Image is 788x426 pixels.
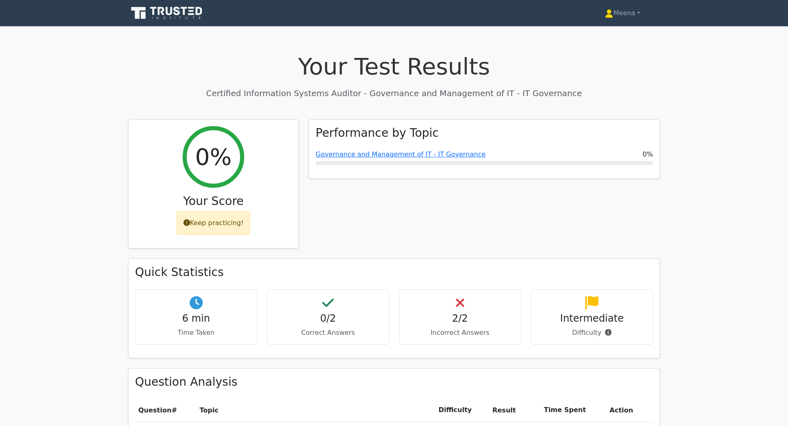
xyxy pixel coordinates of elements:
h1: Your Test Results [128,53,660,80]
h3: Question Analysis [135,375,653,389]
h4: 0/2 [274,313,383,325]
p: Correct Answers [274,328,383,338]
span: Question [138,406,172,414]
th: Result [489,398,541,422]
h4: Intermediate [538,313,646,325]
a: Meena [585,5,660,21]
p: Certified Information Systems Auditor - Governance and Management of IT - IT Governance [128,87,660,99]
h3: Your Score [135,194,292,208]
p: Incorrect Answers [406,328,514,338]
a: Governance and Management of IT - IT Governance [316,150,486,158]
th: Difficulty [435,398,489,422]
th: Topic [196,398,435,422]
th: Action [606,398,653,422]
th: # [135,398,196,422]
h3: Performance by Topic [316,126,439,140]
h2: 0% [195,143,232,170]
th: Time Spent [541,398,606,422]
p: Time Taken [142,328,250,338]
h4: 6 min [142,313,250,325]
div: Keep practicing! [176,211,251,235]
p: Difficulty [538,328,646,338]
span: 0% [643,150,653,159]
h3: Quick Statistics [135,265,653,279]
h4: 2/2 [406,313,514,325]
